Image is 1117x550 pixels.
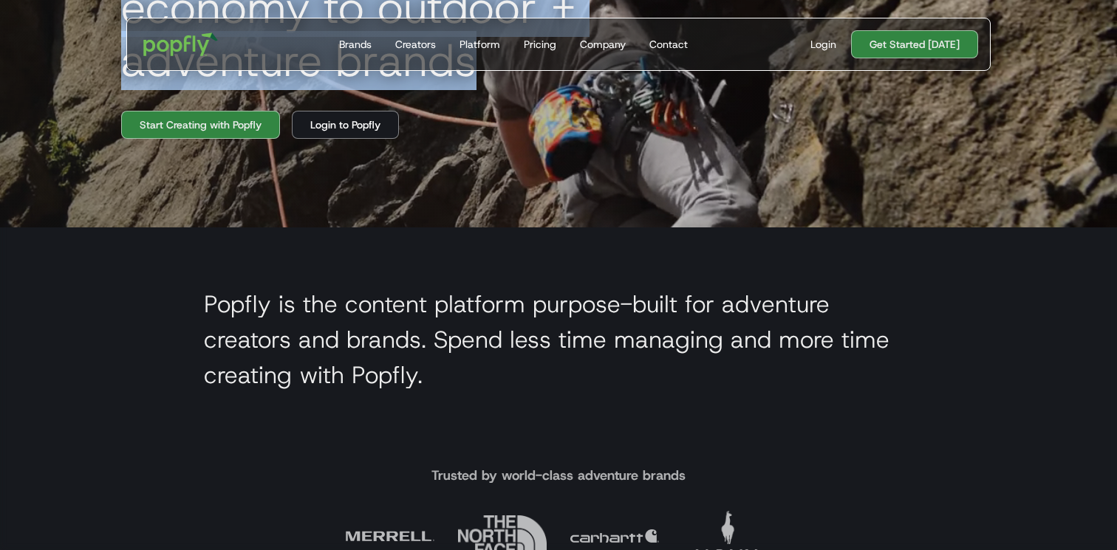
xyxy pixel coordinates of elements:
[333,18,378,70] a: Brands
[121,111,280,139] a: Start Creating with Popfly
[460,37,500,52] div: Platform
[389,18,442,70] a: Creators
[204,286,913,393] h2: Popfly is the content platform purpose-built for adventure creators and brands. Spend less time m...
[339,37,372,52] div: Brands
[580,37,626,52] div: Company
[805,37,842,52] a: Login
[649,37,688,52] div: Contact
[292,111,399,139] a: Login to Popfly
[395,37,436,52] div: Creators
[851,30,978,58] a: Get Started [DATE]
[574,18,632,70] a: Company
[518,18,562,70] a: Pricing
[524,37,556,52] div: Pricing
[454,18,506,70] a: Platform
[431,467,686,484] h4: Trusted by world-class adventure brands
[133,22,228,66] a: home
[643,18,694,70] a: Contact
[810,37,836,52] div: Login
